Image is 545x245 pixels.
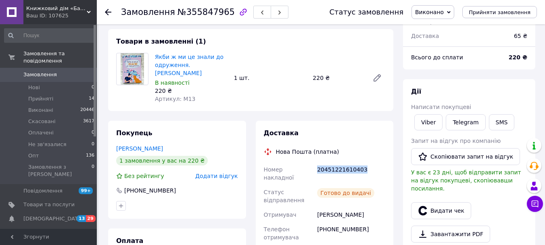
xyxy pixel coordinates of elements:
[86,215,95,222] span: 29
[317,188,374,198] div: Готово до видачі
[28,129,54,136] span: Оплачені
[155,54,223,76] a: Якби ж ми це знали до одруження. [PERSON_NAME]
[315,162,387,185] div: 20451221610403
[446,114,485,130] a: Telegram
[231,72,310,84] div: 1 шт.
[462,6,537,18] button: Прийняти замовлення
[411,226,490,243] a: Завантажити PDF
[26,12,97,19] div: Ваш ID: 107625
[264,226,299,241] span: Телефон отримувача
[23,201,75,208] span: Товари та послуги
[28,84,40,91] span: Нові
[77,215,86,222] span: 13
[309,72,366,84] div: 220 ₴
[121,7,175,17] span: Замовлення
[264,189,305,203] span: Статус відправлення
[116,237,143,245] span: Оплата
[264,129,299,137] span: Доставка
[155,80,190,86] span: В наявності
[28,152,39,159] span: Опт
[28,163,92,178] span: Замовлення з [PERSON_NAME]
[509,54,527,61] b: 220 ₴
[80,107,94,114] span: 20446
[414,114,443,130] a: Viber
[28,107,53,114] span: Виконані
[411,33,439,39] span: Доставка
[411,148,520,165] button: Скопіювати запит на відгук
[264,166,294,181] span: Номер накладної
[4,28,95,43] input: Пошук
[415,9,444,15] span: Виконано
[105,8,111,16] div: Повернутися назад
[195,173,238,179] span: Додати відгук
[274,148,341,156] div: Нова Пошта (платна)
[92,84,94,91] span: 0
[411,202,471,219] button: Видати чек
[26,5,87,12] span: Книжковий дім «Барви» — Інтернет магазин християнської книги та сувенірів
[116,145,163,152] a: [PERSON_NAME]
[411,88,421,95] span: Дії
[155,87,228,95] div: 220 ₴
[92,141,94,148] span: 0
[155,96,195,102] span: Артикул: М13
[92,163,94,178] span: 0
[23,50,97,65] span: Замовлення та повідомлення
[411,104,471,110] span: Написати покупцеві
[411,18,434,25] span: 1 товар
[315,207,387,222] div: [PERSON_NAME]
[89,95,94,103] span: 14
[23,71,57,78] span: Замовлення
[23,215,83,222] span: [DEMOGRAPHIC_DATA]
[411,54,463,61] span: Всього до сплати
[116,38,206,45] span: Товари в замовленні (1)
[83,118,94,125] span: 3617
[329,8,403,16] div: Статус замовлення
[116,129,152,137] span: Покупець
[411,169,521,192] span: У вас є 23 дні, щоб відправити запит на відгук покупцеві, скопіювавши посилання.
[177,7,235,17] span: №355847965
[509,27,532,45] div: 65 ₴
[315,222,387,245] div: [PHONE_NUMBER]
[411,138,501,144] span: Запит на відгук про компанію
[92,129,94,136] span: 0
[86,152,94,159] span: 136
[121,53,144,85] img: Якби ж ми це знали до одруження. Ґері Чепмен
[469,9,530,15] span: Прийняти замовлення
[489,114,515,130] button: SMS
[23,187,63,195] span: Повідомлення
[123,186,177,195] div: [PHONE_NUMBER]
[527,196,543,212] button: Чат з покупцем
[264,211,297,218] span: Отримувач
[79,187,93,194] span: 99+
[28,118,56,125] span: Скасовані
[369,70,385,86] a: Редагувати
[116,156,208,165] div: 1 замовлення у вас на 220 ₴
[124,173,164,179] span: Без рейтингу
[28,95,53,103] span: Прийняті
[28,141,66,148] span: Не зв'язалися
